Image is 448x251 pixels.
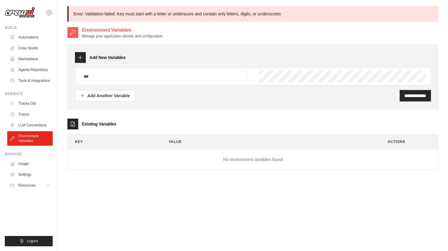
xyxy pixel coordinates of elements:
button: Add Another Variable [75,90,135,101]
img: Logo [5,7,35,18]
p: Manage your application secrets and configuration [82,34,162,39]
th: Actions [380,135,438,149]
a: Environment Variables [7,131,53,146]
a: Traces [7,110,53,119]
div: Manage [5,152,53,156]
button: Resources [7,181,53,190]
a: Crew Studio [7,43,53,53]
h3: Existing Variables [82,121,116,127]
div: Operate [5,91,53,96]
span: Resources [18,183,36,188]
th: Value [162,135,375,149]
button: Logout [5,236,53,246]
a: Tools & Integrations [7,76,53,85]
a: Automations [7,33,53,42]
div: Build [5,25,53,30]
th: Key [68,135,157,149]
a: Traces Old [7,99,53,108]
p: Error: Validation failed: Key must start with a letter or underscore and contain only letters, di... [67,6,438,22]
h2: Environment Variables [82,26,162,34]
h3: Add New Variables [89,54,126,60]
a: Agents Repository [7,65,53,75]
td: No environment variables found [68,149,438,170]
span: Logout [27,239,38,243]
a: Usage [7,159,53,169]
a: Settings [7,170,53,179]
a: Marketplace [7,54,53,64]
div: Add Another Variable [80,93,130,99]
a: LLM Connections [7,120,53,130]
